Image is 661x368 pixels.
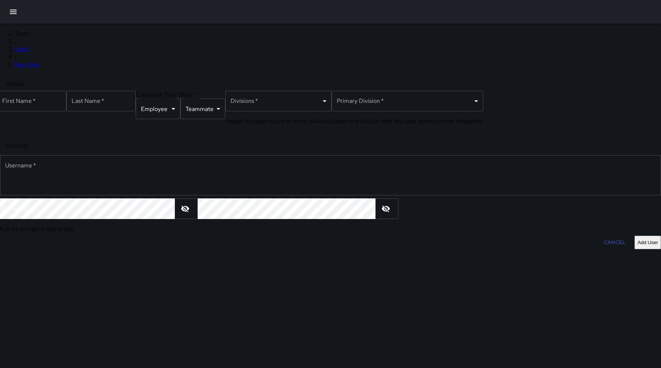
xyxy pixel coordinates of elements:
[15,45,30,53] a: Users
[601,236,629,249] button: Cancel
[634,236,661,249] button: Add User
[15,53,661,60] li: /
[225,117,332,125] p: Assign this user to one or more divisions
[332,117,483,125] p: Select the division that this user works in most frequently
[6,80,24,88] span: Details
[15,60,40,68] a: New User
[180,98,225,119] div: Teammate
[136,98,180,119] div: Employee
[180,91,225,98] label: Role
[15,37,661,45] li: /
[136,91,180,98] label: Employee Type
[15,29,29,37] a: Team
[6,142,28,149] span: Security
